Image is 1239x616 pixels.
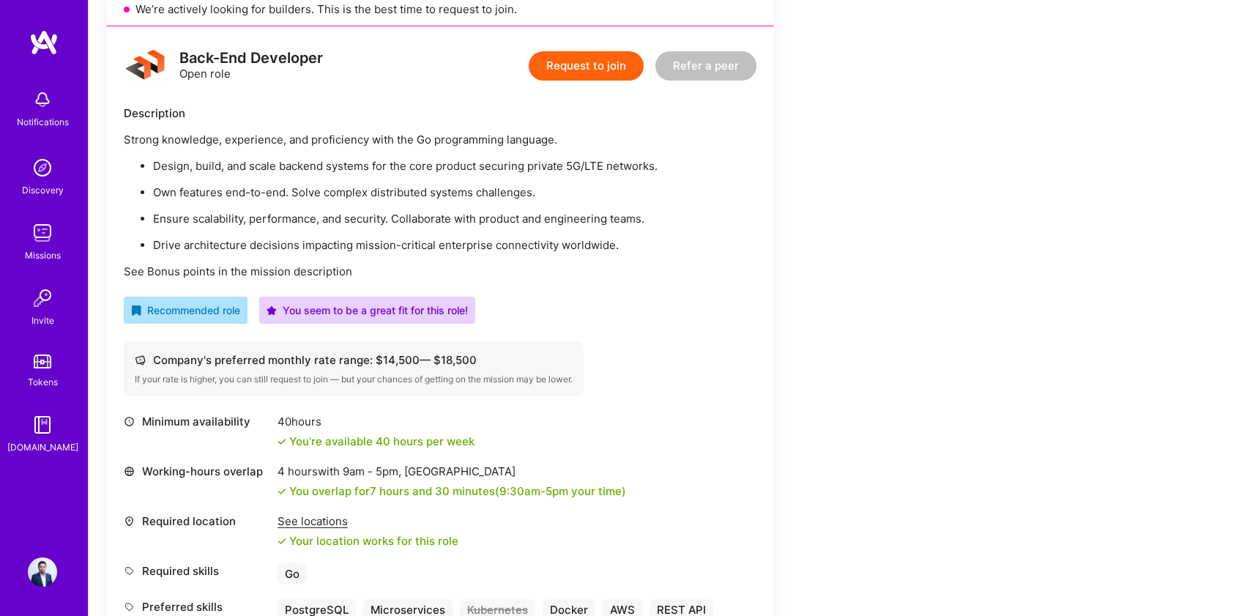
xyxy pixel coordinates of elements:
p: See Bonus points in the mission description [124,264,756,279]
div: Back-End Developer [179,51,323,66]
div: Working-hours overlap [124,464,270,479]
div: Preferred skills [124,599,270,615]
p: Ensure scalability, performance, and security. Collaborate with product and engineering teams. [153,211,756,226]
div: Tokens [28,374,58,390]
i: icon Clock [124,416,135,427]
i: icon Check [278,437,286,446]
div: Required skills [124,563,270,579]
div: Company's preferred monthly rate range: $ 14,500 — $ 18,500 [135,352,573,368]
div: Required location [124,513,270,529]
i: icon Check [278,487,286,496]
img: guide book [28,410,57,439]
img: teamwork [28,218,57,248]
i: icon Cash [135,355,146,365]
div: You overlap for 7 hours and 30 minutes ( your time) [289,483,626,499]
p: Own features end-to-end. Solve complex distributed systems challenges. [153,185,756,200]
div: Discovery [22,182,64,198]
div: Your location works for this role [278,533,458,549]
i: icon Tag [124,601,135,612]
div: Go [278,563,307,585]
div: Minimum availability [124,414,270,429]
p: Strong knowledge, experience, and proficiency with the Go programming language. [124,132,756,147]
img: logo [124,44,168,88]
img: tokens [34,355,51,368]
div: You're available 40 hours per week [278,434,475,449]
div: 4 hours with [GEOGRAPHIC_DATA] [278,464,626,479]
p: Drive architecture decisions impacting mission-critical enterprise connectivity worldwide. [153,237,756,253]
i: icon Check [278,537,286,546]
div: Notifications [17,114,69,130]
img: Invite [28,283,57,313]
button: Request to join [529,51,644,81]
div: You seem to be a great fit for this role! [267,303,468,318]
div: Recommended role [131,303,240,318]
div: See locations [278,513,458,529]
button: Refer a peer [655,51,756,81]
p: Design, build, and scale backend systems for the core product securing private 5G/LTE networks. [153,158,756,174]
img: User Avatar [28,557,57,587]
span: 9:30am - 5pm [499,484,568,498]
i: icon World [124,466,135,477]
img: logo [29,29,59,56]
div: Missions [25,248,61,263]
div: If your rate is higher, you can still request to join — but your chances of getting on the missio... [135,374,573,385]
div: 40 hours [278,414,475,429]
span: 9am - 5pm , [340,464,404,478]
div: Invite [31,313,54,328]
div: Description [124,105,756,121]
i: icon RecommendedBadge [131,305,141,316]
i: icon PurpleStar [267,305,277,316]
img: discovery [28,153,57,182]
i: icon Tag [124,565,135,576]
div: [DOMAIN_NAME] [7,439,78,455]
i: icon Location [124,516,135,527]
img: bell [28,85,57,114]
div: Open role [179,51,323,81]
